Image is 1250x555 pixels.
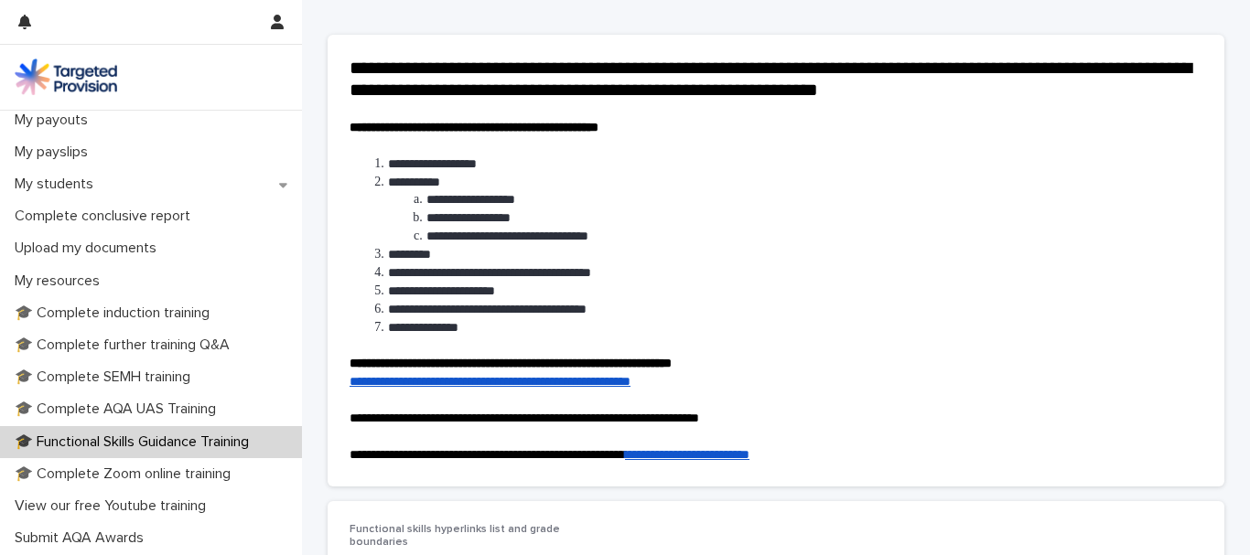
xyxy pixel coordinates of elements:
p: 🎓 Complete Zoom online training [7,465,245,483]
p: My resources [7,272,114,290]
p: Submit AQA Awards [7,529,158,547]
p: View our free Youtube training [7,497,221,515]
p: 🎓 Functional Skills Guidance Training [7,433,264,451]
p: Complete conclusive report [7,208,205,225]
p: 🎓 Complete AQA UAS Training [7,400,231,418]
span: Functional skills hyperlinks list and grade boundaries [350,524,560,548]
p: 🎓 Complete further training Q&A [7,336,244,354]
p: Upload my documents [7,240,171,257]
p: 🎓 Complete induction training [7,304,224,322]
p: My payouts [7,112,102,129]
p: 🎓 Complete SEMH training [7,368,205,386]
img: M5nRWzHhSzIhMunXDL62 [15,59,117,95]
p: My students [7,176,108,193]
p: My payslips [7,144,102,161]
